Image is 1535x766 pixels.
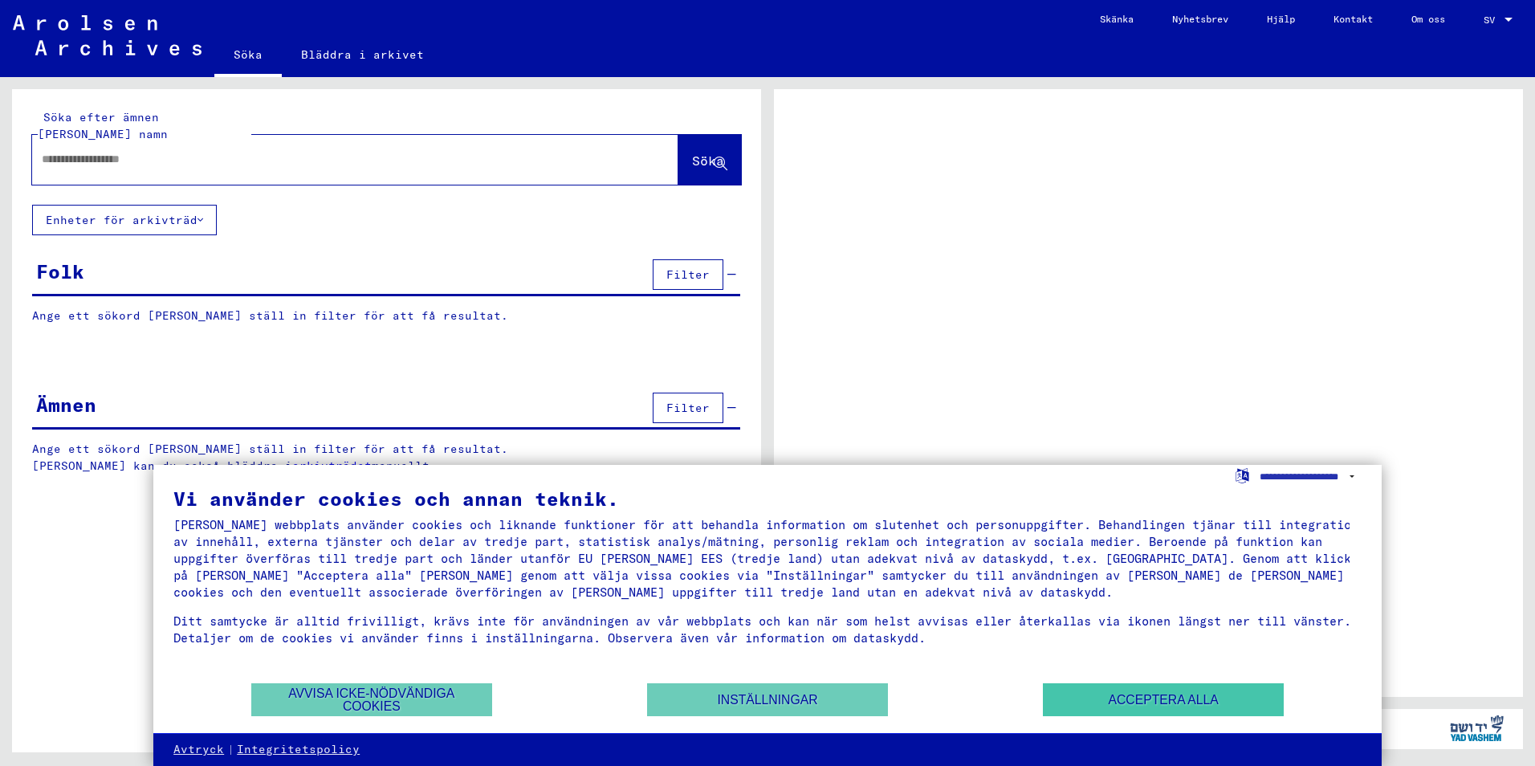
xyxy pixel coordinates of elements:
mat-label: Söka efter ämnen [PERSON_NAME] namn [38,110,168,141]
font: Enheter för arkivträd [46,213,197,227]
a: arkivträdet [292,458,372,473]
button: Filter [653,259,723,290]
a: Bläddra i arkivet [282,35,443,74]
button: Söka [678,135,741,185]
div: [PERSON_NAME] webbplats använder cookies och liknande funktioner för att behandla information om ... [173,516,1362,601]
img: Arolsen_neg.svg [13,15,202,55]
div: Ämnen [36,390,96,419]
div: Folk [36,257,84,286]
a: Integritetspolicy [237,742,360,758]
button: Enheter för arkivträd [32,205,217,235]
div: Vi använder cookies och annan teknik. [173,489,1362,508]
button: Inställningar [647,683,888,716]
div: Ditt samtycke är alltid frivilligt, krävs inte för användningen av vår webbplats och kan när som ... [173,613,1362,646]
button: Avvisa icke-nödvändiga cookies [251,683,492,716]
span: Filter [666,267,710,282]
p: Ange ett sökord [PERSON_NAME] ställ in filter för att få resultat. [PERSON_NAME] kan du också blä... [32,441,741,475]
span: SV [1484,14,1501,26]
a: Avtryck [173,742,224,758]
span: Söka [692,153,724,169]
button: Acceptera alla [1043,683,1284,716]
p: Ange ett sökord [PERSON_NAME] ställ in filter för att få resultat. [32,308,740,324]
img: yv_logo.png [1447,708,1507,748]
a: Söka [214,35,282,77]
button: Filter [653,393,723,423]
span: Filter [666,401,710,415]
